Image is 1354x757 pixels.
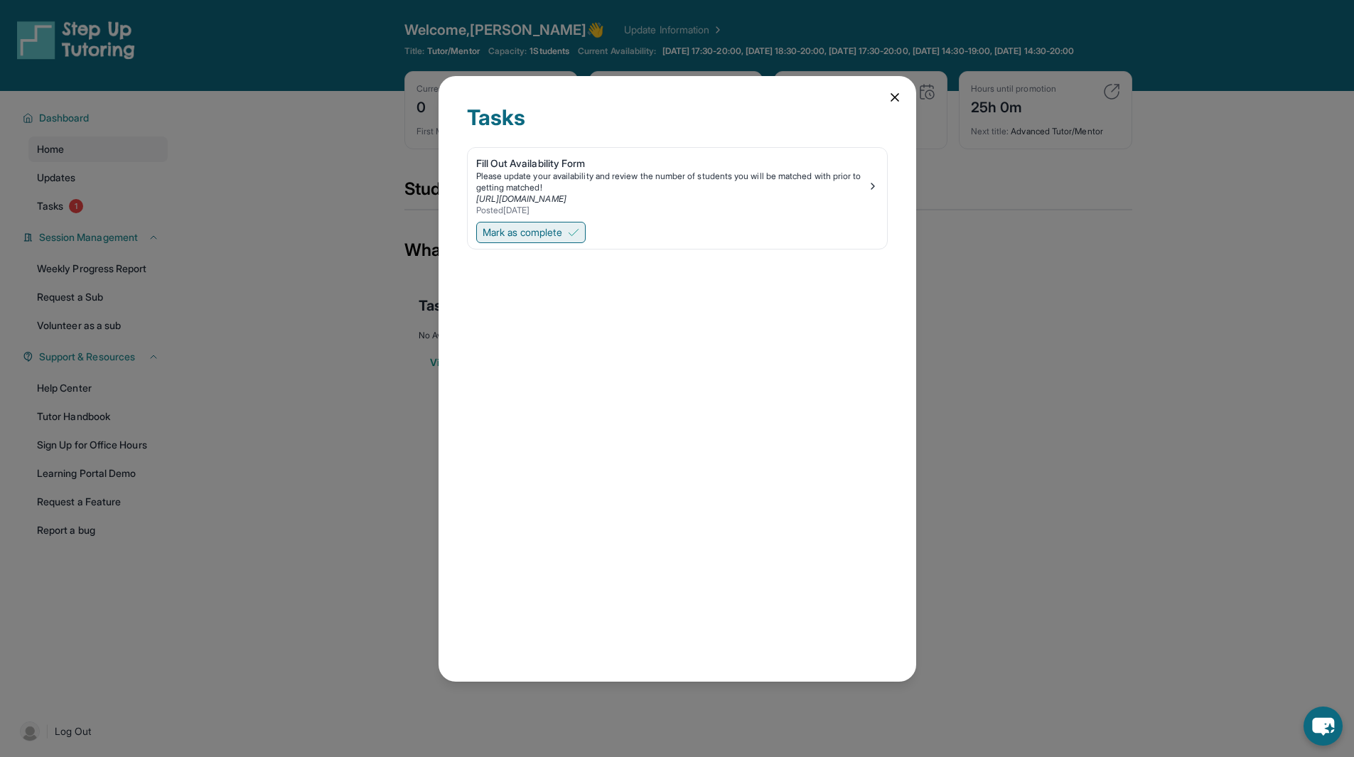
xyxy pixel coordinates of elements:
button: Mark as complete [476,222,586,243]
div: Tasks [467,104,888,147]
div: Posted [DATE] [476,205,867,216]
img: Mark as complete [568,227,579,238]
button: chat-button [1304,707,1343,746]
div: Please update your availability and review the number of students you will be matched with prior ... [476,171,867,193]
a: [URL][DOMAIN_NAME] [476,193,566,204]
div: Fill Out Availability Form [476,156,867,171]
span: Mark as complete [483,225,562,240]
a: Fill Out Availability FormPlease update your availability and review the number of students you w... [468,148,887,219]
